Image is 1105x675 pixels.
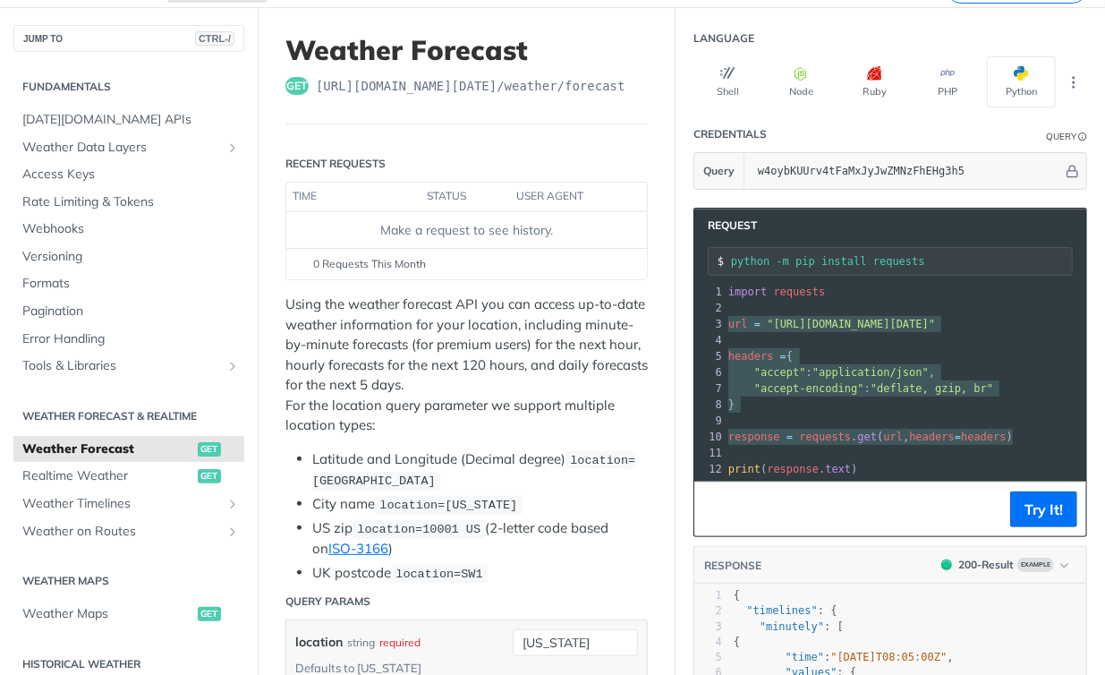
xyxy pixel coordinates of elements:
[694,348,725,364] div: 5
[328,540,388,557] a: ISO-3166
[22,166,240,184] span: Access Keys
[1046,130,1087,143] div: QueryInformation
[694,364,725,380] div: 6
[883,431,903,443] span: url
[909,431,955,443] span: headers
[1078,132,1087,141] i: Information
[22,357,221,375] span: Tools & Libraries
[225,359,240,373] button: Show subpages for Tools & Libraries
[754,318,761,330] span: =
[728,318,748,330] span: url
[694,284,725,300] div: 1
[395,568,482,581] span: location=SW1
[703,496,728,523] button: Copy to clipboard
[760,620,824,633] span: "minutely"
[774,286,826,298] span: requests
[225,525,240,539] button: Show subpages for Weather on Routes
[285,34,648,66] h1: Weather Forecast
[13,189,244,216] a: Rate Limiting & Tokens
[830,651,947,663] span: "[DATE]T08:05:00Z"
[694,619,722,635] div: 3
[694,588,722,603] div: 1
[295,629,343,655] label: location
[1046,130,1076,143] div: Query
[932,556,1077,574] button: 200200-ResultExample
[13,270,244,297] a: Formats
[225,141,240,155] button: Show subpages for Weather Data Layers
[941,560,952,570] span: 200
[13,161,244,188] a: Access Keys
[694,603,722,619] div: 2
[694,650,722,665] div: 5
[728,398,735,411] span: }
[312,518,648,560] li: US zip (2-letter code based on )
[22,275,240,293] span: Formats
[13,326,244,353] a: Error Handling
[728,286,767,298] span: import
[728,366,935,379] span: : ,
[693,126,767,142] div: Credentials
[693,30,754,47] div: Language
[858,431,878,443] span: get
[955,431,961,443] span: =
[13,79,244,95] h2: Fundamentals
[22,139,221,157] span: Weather Data Layers
[728,431,1013,443] span: . ( , )
[22,523,221,541] span: Weather on Routes
[749,153,1063,189] input: apikey
[1060,69,1087,96] button: More Languages
[694,380,725,397] div: 7
[22,111,240,129] span: [DATE][DOMAIN_NAME] APIs
[510,183,611,211] th: user agent
[800,431,852,443] span: requests
[699,218,757,234] span: Request
[13,463,244,490] a: Realtime Weatherget
[734,651,954,663] span: : ,
[195,31,234,46] span: CTRL-/
[728,463,858,475] span: ( . )
[421,183,510,211] th: status
[13,134,244,161] a: Weather Data LayersShow subpages for Weather Data Layers
[312,563,648,584] li: UK postcode
[198,607,221,621] span: get
[198,469,221,483] span: get
[22,440,193,458] span: Weather Forecast
[285,594,370,610] div: Query Params
[694,429,725,445] div: 10
[286,183,421,211] th: time
[694,445,725,461] div: 11
[914,56,982,107] button: PHP
[703,163,735,179] span: Query
[693,56,762,107] button: Shell
[22,220,240,238] span: Webhooks
[312,494,648,515] li: City name
[786,651,824,663] span: "time"
[13,353,244,380] a: Tools & LibrariesShow subpages for Tools & Libraries
[825,463,851,475] span: text
[13,573,244,589] h2: Weather Maps
[746,604,817,617] span: "timelines"
[22,193,240,211] span: Rate Limiting & Tokens
[13,656,244,672] h2: Historical Weather
[958,557,1014,573] div: 200 - Result
[754,366,806,379] span: "accept"
[734,604,837,617] span: : {
[728,463,761,475] span: print
[13,601,244,628] a: Weather Mapsget
[1063,162,1082,180] button: Hide
[694,413,725,429] div: 9
[13,244,244,270] a: Versioning
[731,255,1072,268] input: Request instructions
[1017,558,1054,572] span: Example
[694,316,725,332] div: 3
[285,295,648,436] p: Using the weather forecast API you can access up-to-date weather information for your location, i...
[767,56,836,107] button: Node
[734,620,844,633] span: : [
[379,629,421,655] div: required
[694,635,722,650] div: 4
[728,350,793,363] span: {
[312,449,648,491] li: Latitude and Longitude (Decimal degree)
[285,156,386,172] div: Recent Requests
[13,25,244,52] button: JUMP TOCTRL-/
[694,461,725,477] div: 12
